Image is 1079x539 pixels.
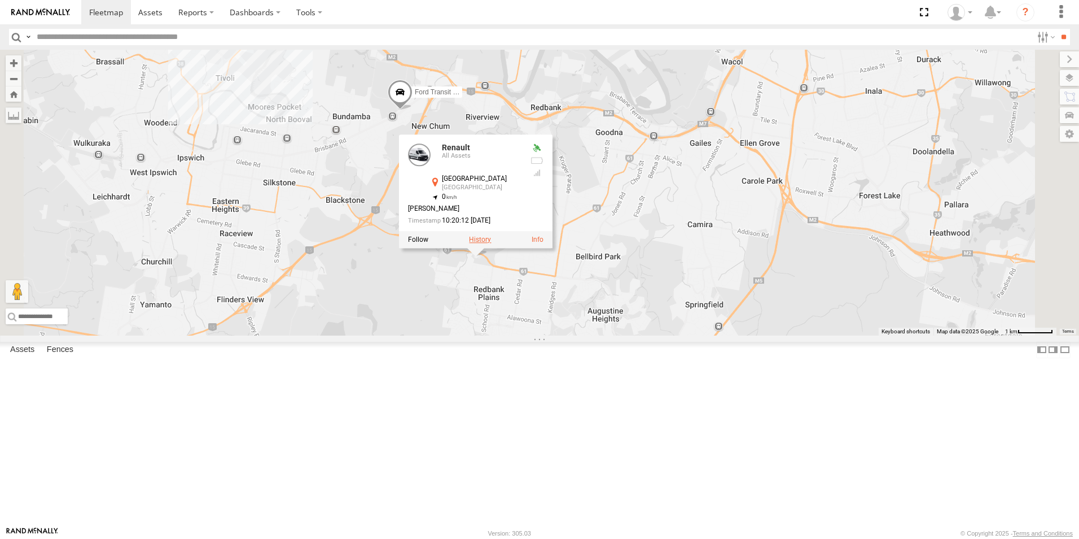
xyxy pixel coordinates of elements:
[488,530,531,537] div: Version: 305.03
[1062,329,1074,334] a: Terms
[532,236,543,244] a: View Asset Details
[530,157,543,166] div: No battery health information received from this device.
[937,328,998,334] span: Map data ©2025 Google
[1002,328,1056,336] button: Map Scale: 1 km per 59 pixels
[530,168,543,177] div: GSM Signal = 4
[11,8,70,16] img: rand-logo.svg
[1047,342,1059,358] label: Dock Summary Table to the Right
[442,176,521,183] div: [GEOGRAPHIC_DATA]
[442,153,521,159] div: All Assets
[881,328,930,336] button: Keyboard shortcuts
[408,218,521,225] div: Date/time of location update
[1016,3,1034,21] i: ?
[442,193,457,201] span: 0
[530,144,543,153] div: Valid GPS Fix
[6,55,21,71] button: Zoom in
[5,342,40,358] label: Assets
[6,280,28,303] button: Drag Pegman onto the map to open Street View
[415,89,471,97] span: Ford Transit (New)
[408,205,521,212] div: [PERSON_NAME]
[1059,342,1071,358] label: Hide Summary Table
[1060,126,1079,142] label: Map Settings
[6,86,21,102] button: Zoom Home
[408,144,431,167] a: View Asset Details
[944,4,976,21] div: Darren Ward
[1005,328,1017,334] span: 1 km
[1013,530,1073,537] a: Terms and Conditions
[1036,342,1047,358] label: Dock Summary Table to the Left
[1033,29,1057,45] label: Search Filter Options
[442,184,521,191] div: [GEOGRAPHIC_DATA]
[41,342,79,358] label: Fences
[442,144,470,153] a: Renault
[408,236,428,244] label: Realtime tracking of Asset
[469,236,491,244] label: View Asset History
[960,530,1073,537] div: © Copyright 2025 -
[6,71,21,86] button: Zoom out
[24,29,33,45] label: Search Query
[6,528,58,539] a: Visit our Website
[6,107,21,123] label: Measure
